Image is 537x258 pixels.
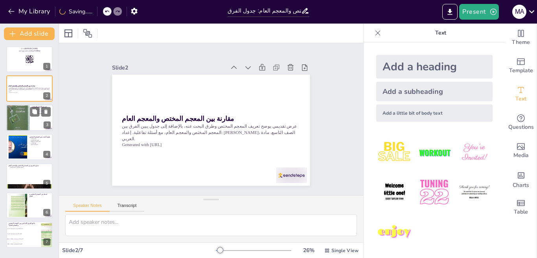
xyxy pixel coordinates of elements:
[7,234,40,235] span: المعجم العام يركز على موضوعات محددة
[459,4,498,20] button: Present
[505,52,537,80] div: Add ready made slides
[376,134,413,171] img: 1.jpeg
[456,134,493,171] img: 3.jpeg
[6,104,53,131] div: https://cdn.sendsteps.com/images/logo/sendsteps_logo_white.pnghttps://cdn.sendsteps.com/images/lo...
[32,110,51,112] p: الفرق عن المعجم العام
[43,63,50,70] div: 1
[6,5,53,18] button: My Library
[442,4,458,20] button: Export to PowerPoint
[29,193,50,198] p: اسئلة عن المعجم المختص و العام
[32,112,51,113] p: أهمية البحث
[25,48,38,49] strong: [DOMAIN_NAME]
[6,134,53,160] div: https://cdn.sendsteps.com/images/logo/sendsteps_logo_white.pnghttps://cdn.sendsteps.com/images/lo...
[120,104,298,159] p: عرض تقديمي يوضح تعريف المعجم المختص وطرق البحث عنه، بالإضافة إلى جدول يبين الفرق بين المعجم المخت...
[299,247,318,254] div: 26 %
[376,104,493,122] div: Add a little bit of body text
[9,87,50,91] p: عرض تقديمي يوضح تعريف المعجم المختص وطرق البحث عنه، بالإضافة إلى جدول يبين الفرق بين المعجم المخت...
[6,75,53,101] div: https://cdn.sendsteps.com/images/logo/sendsteps_logo_white.pnghttps://cdn.sendsteps.com/images/lo...
[9,167,50,168] p: | المعجم المختص | المعجم العام |
[43,209,50,216] div: 6
[29,143,50,144] p: تنوع المصادر
[65,203,110,212] button: Speaker Notes
[331,247,359,254] span: Single View
[62,27,75,40] div: Layout
[376,55,493,79] div: Add a heading
[7,243,40,245] span: المعجم العام يحتوي على مصطلحات دقيقة
[9,91,50,93] p: Generated with [URL]
[59,8,92,15] div: Saving......
[32,107,51,109] p: تعريف المعجم المختص
[512,4,526,20] button: M A
[376,214,413,251] img: 7.jpeg
[29,144,50,145] p: الاستخدام الفعال
[505,24,537,52] div: Change the overall theme
[9,48,50,50] p: Go to
[416,174,452,210] img: 5.jpeg
[123,97,235,127] strong: مقارنة بين المعجم المختص والمعجم العام
[9,164,50,167] p: جدول الفرق بين المعجم المختص والمعجم العام
[32,113,51,115] p: الاستخدام الأكاديمي
[512,38,530,47] span: Theme
[7,239,40,240] span: المعجم المختص يحتوي على مصطلحات دقيقة
[118,123,293,166] p: Generated with [URL]
[29,136,50,138] p: طرق البحث عن المعجم المختص
[416,134,452,171] img: 2.jpeg
[6,221,53,247] div: 7
[7,229,40,230] span: المعجم المختص يركز على موضوعات محددة
[29,139,50,141] p: البحث عبر الإنترنت
[124,44,236,75] div: Slide 2
[44,121,51,128] div: 3
[43,238,50,245] div: 7
[83,29,92,38] span: Position
[9,85,35,86] strong: مقارنة بين المعجم المختص والمعجم العام
[43,92,50,99] div: 2
[376,82,493,101] div: Add a subheading
[505,80,537,108] div: Add text boxes
[32,106,51,108] p: تعريف المعجم المختص
[384,24,497,42] p: Text
[43,180,50,187] div: 5
[32,108,51,110] p: طرق الاستخدام
[30,107,39,116] button: Duplicate Slide
[9,222,39,227] p: ما هو الفرق الأساسي بين المعجم المختص والمعجم العام؟
[110,203,145,212] button: Transcript
[509,66,533,75] span: Template
[505,193,537,221] div: Add a table
[6,192,53,218] div: https://cdn.sendsteps.com/images/logo/sendsteps_logo_white.pnghttps://cdn.sendsteps.com/images/lo...
[505,165,537,193] div: Add charts and graphs
[9,50,50,52] p: and login with code
[505,137,537,165] div: Add images, graphics, shapes or video
[512,5,526,19] div: M A
[513,151,529,160] span: Media
[43,151,50,158] div: 4
[6,46,53,72] div: https://cdn.sendsteps.com/images/logo/sendsteps_logo_white.pnghttps://cdn.sendsteps.com/images/lo...
[29,138,50,140] p: مصادر البحث
[508,123,534,132] span: Questions
[4,27,55,40] button: Add slide
[41,107,51,116] button: Delete Slide
[62,247,216,254] div: Slide 2 / 7
[376,174,413,210] img: 4.jpeg
[513,181,529,190] span: Charts
[514,208,528,216] span: Table
[29,141,50,143] p: أهمية المصادر الموثوقة
[515,95,526,103] span: Text
[505,108,537,137] div: Get real-time input from your audience
[6,163,53,189] div: https://cdn.sendsteps.com/images/logo/sendsteps_logo_white.pnghttps://cdn.sendsteps.com/images/lo...
[228,5,301,16] input: Insert title
[456,174,493,210] img: 6.jpeg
